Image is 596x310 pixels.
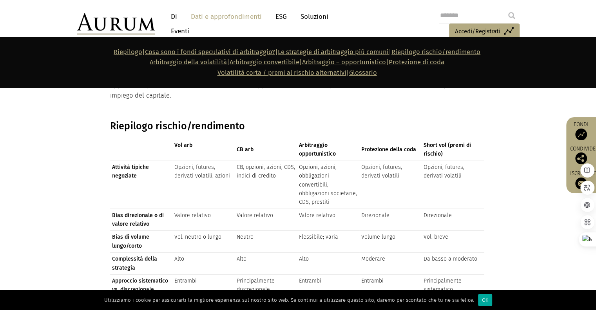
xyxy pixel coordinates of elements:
[575,129,587,140] img: Accesso ai fondi
[504,8,520,24] input: Submit
[346,69,349,76] font: |
[299,141,336,157] font: Arbitraggio opportunistico
[575,152,587,164] img: Condividi questo post
[112,255,157,270] font: Complessità della strategia
[361,255,385,262] font: Moderare
[77,13,155,34] img: Aurum
[570,170,596,189] a: Iscrizione
[187,9,266,24] a: Dati e approfondimenti
[167,9,181,24] a: Di
[230,58,299,66] a: Arbitraggio convertibile
[424,163,464,179] font: Opzioni, futures, derivati ​​volatili
[575,178,587,189] img: Iscriviti alla nostra newsletter
[278,48,389,56] a: Le strategie di arbitraggio più comuni
[237,277,275,292] font: Principalmente discrezionale
[391,48,480,56] a: Riepilogo rischio/rendimento
[570,121,592,140] a: Fondi
[424,233,448,240] font: Vol. breve
[104,297,474,303] font: Utilizziamo i cookie per assicurarti la migliore esperienza sul nostro sito web. Se continui a ut...
[237,146,254,152] font: CB arb
[299,255,309,262] font: Alto
[361,212,389,218] font: Direzionale
[217,69,346,76] a: Volatilità corta / premi al rischio alternativi
[150,58,227,66] a: Arbitraggio della volatilità
[299,277,321,284] font: Entrambi
[174,233,221,240] font: Vol. neutro o lungo
[174,141,192,148] font: Vol arb
[299,233,338,240] font: Flessibile; varia
[237,212,273,218] font: Valore relativo
[424,255,477,262] font: Da basso a moderato
[389,58,444,66] a: Protezione di coda
[389,48,391,56] font: |
[424,212,452,218] font: Direzionale
[299,212,335,218] font: Valore relativo
[275,48,278,56] font: |
[171,13,177,21] font: Di
[174,277,197,284] font: Entrambi
[297,9,332,24] a: Soluzioni
[174,212,211,218] font: Valore relativo
[299,163,357,205] font: Opzioni, azioni, obbligazioni convertibili, obbligazioni societarie, CDS, prestiti
[361,146,416,152] font: Protezione della coda
[142,48,145,56] font: |
[112,212,164,227] font: Bias direzionale o di valore relativo
[227,58,230,66] font: |
[112,233,149,248] font: Bias di volume lungo/corto
[174,255,184,262] font: Alto
[424,277,462,292] font: Principalmente sistematico
[449,24,520,40] a: Accedi/Registrati
[574,121,589,128] font: Fondi
[361,163,402,179] font: Opzioni, futures, derivati ​​volatili
[174,163,230,179] font: Opzioni, futures, derivati ​​volatili, azioni
[299,58,302,66] font: |
[361,233,395,240] font: Volume lungo
[237,255,246,262] font: Alto
[482,297,488,303] font: OK
[237,163,295,179] font: CB, opzioni, azioni, CDS, indici di credito
[191,13,262,21] font: Dati e approfondimenti
[145,48,275,56] a: Cosa sono i fondi speculativi di arbitraggio?
[114,48,142,56] a: Riepilogo
[167,24,189,38] a: Eventi
[424,141,471,157] font: Short vol (premi di rischio)
[361,277,384,284] font: Entrambi
[301,13,328,21] font: Soluzioni
[570,170,596,177] font: Iscrizione
[112,163,149,179] font: Attività tipiche negoziate
[302,58,386,66] a: Arbitraggio – opportunistico
[171,27,189,35] font: Eventi
[110,120,245,132] font: Riepilogo rischio/rendimento
[112,277,168,292] font: Approccio sistematico vs. discrezionale
[272,9,291,24] a: ESG
[386,58,389,66] font: |
[275,13,287,21] font: ESG
[455,28,500,35] font: Accedi/Registrati
[237,233,254,240] font: Neutro
[349,69,377,76] a: Glossario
